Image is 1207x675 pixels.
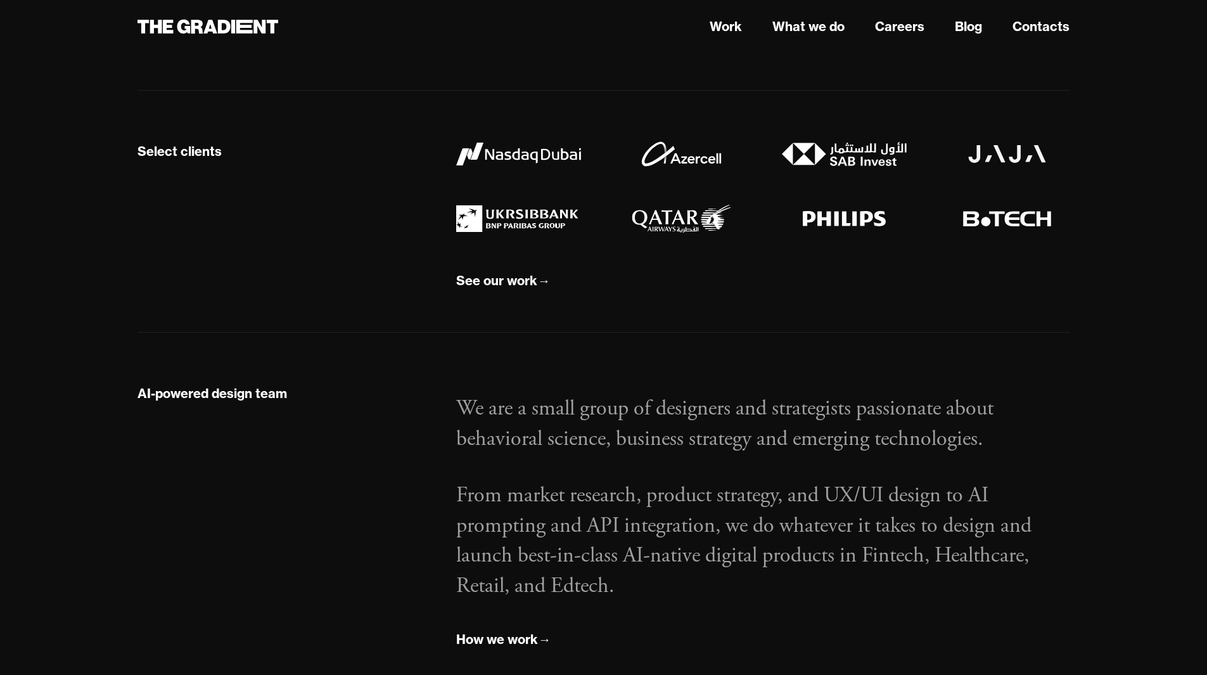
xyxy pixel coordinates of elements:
a: How we work→ [456,629,551,650]
a: See our work→ [456,271,550,292]
a: Careers [875,17,924,36]
div: AI-powered design team [137,385,287,402]
p: From market research, product strategy, and UX/UI design to AI prompting and API integration, we ... [456,480,1070,601]
p: We are a small group of designers and strategists passionate about behavioral science, business s... [456,394,1070,454]
div: See our work [456,273,537,289]
img: SAB Invest [782,142,907,166]
img: Nasdaq Dubai logo [456,143,581,166]
a: What we do [772,17,845,36]
a: Contacts [1012,17,1070,36]
a: Work [710,17,742,36]
div: → [537,273,550,289]
div: Select clients [137,143,222,160]
a: Blog [955,17,982,36]
div: → [538,631,551,648]
div: How we work [456,631,538,648]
